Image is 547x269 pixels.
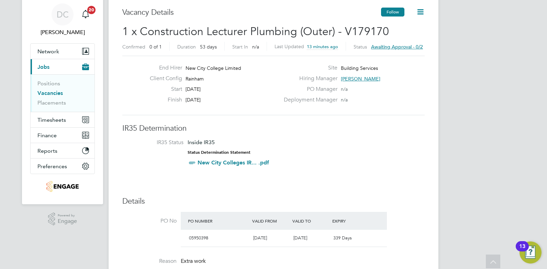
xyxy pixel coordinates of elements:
span: 1 x Construction Lecturer Plumbing (Outer) - V179170 [122,25,389,38]
span: 05950398 [189,235,208,241]
span: 0 of 1 [149,44,162,50]
span: 339 Days [333,235,352,241]
span: Powered by [58,213,77,218]
h3: IR35 Determination [122,123,425,133]
div: Expiry [331,215,371,227]
span: Network [37,48,59,55]
label: Reason [122,258,177,265]
a: DC[PERSON_NAME] [30,3,95,36]
span: Dan Clarke [30,28,95,36]
span: Rainham [186,76,204,82]
label: Duration [177,44,196,50]
span: Timesheets [37,117,66,123]
label: Start In [232,44,248,50]
label: Start [144,86,182,93]
div: Valid From [250,215,291,227]
label: Hiring Manager [280,75,337,82]
span: n/a [252,44,259,50]
button: Network [31,44,94,59]
a: Go to home page [30,181,95,192]
button: Preferences [31,159,94,174]
a: Powered byEngage [48,213,77,226]
label: IR35 Status [129,139,183,146]
span: Jobs [37,64,49,70]
span: Preferences [37,163,67,170]
span: 53 days [200,44,217,50]
label: Site [280,64,337,72]
span: [DATE] [186,97,201,103]
label: Finish [144,96,182,104]
label: Deployment Manager [280,96,337,104]
div: PO Number [186,215,250,227]
button: Timesheets [31,112,94,127]
label: Last Updated [275,43,304,50]
a: 20 [79,3,92,25]
div: Valid To [291,215,331,227]
button: Open Resource Center, 13 new notifications [520,241,542,263]
span: [DATE] [253,235,267,241]
a: Positions [37,80,60,87]
h3: Vacancy Details [122,8,381,18]
span: Reports [37,148,57,154]
span: 20 [87,6,96,14]
span: n/a [341,97,348,103]
span: Awaiting approval - 0/2 [371,44,423,50]
span: Inside IR35 [188,139,215,146]
span: Finance [37,132,57,139]
label: Confirmed [122,44,145,50]
label: Status [354,44,367,50]
img: jjfox-logo-retina.png [46,181,78,192]
button: Follow [381,8,404,17]
strong: Status Determination Statement [188,150,250,155]
button: Finance [31,128,94,143]
span: Building Services [341,65,378,71]
span: New City College Limited [186,65,241,71]
button: Reports [31,143,94,158]
span: Extra work [181,258,206,265]
span: DC [57,10,69,19]
label: End Hirer [144,64,182,72]
span: [PERSON_NAME] [341,76,380,82]
a: Placements [37,99,66,106]
label: Client Config [144,75,182,82]
span: [DATE] [293,235,307,241]
label: PO No [122,217,177,225]
span: [DATE] [186,86,201,92]
div: Jobs [31,74,94,112]
span: Engage [58,218,77,224]
div: 13 [519,246,525,255]
span: 13 minutes ago [307,44,338,50]
a: New City Colleges IR... .pdf [198,159,269,166]
button: Jobs [31,59,94,74]
h3: Details [122,196,425,206]
a: Vacancies [37,90,63,96]
span: n/a [341,86,348,92]
label: PO Manager [280,86,337,93]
